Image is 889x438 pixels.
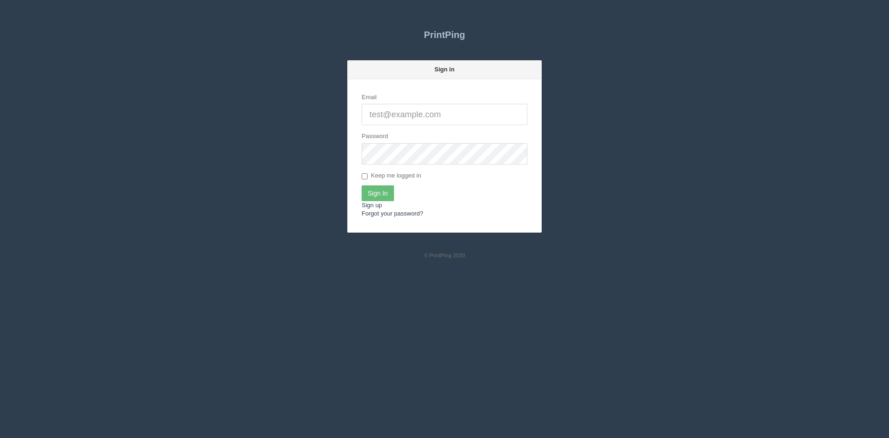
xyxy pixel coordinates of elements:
label: Password [362,132,388,141]
input: test@example.com [362,104,527,125]
input: Sign In [362,185,394,201]
a: PrintPing [347,23,542,46]
strong: Sign in [434,66,454,73]
small: © PrintPing 2020 [424,252,465,258]
label: Keep me logged in [362,171,421,181]
a: Sign up [362,202,382,209]
label: Email [362,93,377,102]
input: Keep me logged in [362,173,368,179]
a: Forgot your password? [362,210,423,217]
